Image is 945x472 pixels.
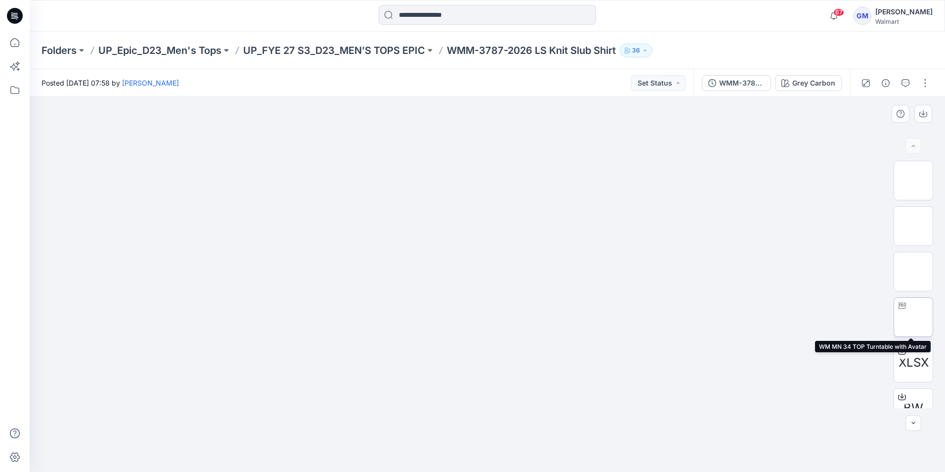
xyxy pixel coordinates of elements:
[98,44,221,57] a: UP_Epic_D23_Men's Tops
[42,44,77,57] a: Folders
[878,75,894,91] button: Details
[122,79,179,87] a: [PERSON_NAME]
[719,78,765,89] div: WMM-3787-2026 LS Knit Slub Shirt_Full Colorway
[792,78,835,89] div: Grey Carbon
[833,8,844,16] span: 67
[702,75,771,91] button: WMM-3787-2026 LS Knit Slub Shirt_Full Colorway
[903,399,923,417] span: BW
[632,45,640,56] p: 36
[875,18,933,25] div: Walmart
[243,44,425,57] a: UP_FYE 27 S3_D23_MEN’S TOPS EPIC
[875,6,933,18] div: [PERSON_NAME]
[447,44,616,57] p: WMM-3787-2026 LS Knit Slub Shirt
[775,75,842,91] button: Grey Carbon
[899,354,929,372] span: XLSX
[620,44,652,57] button: 36
[42,78,179,88] span: Posted [DATE] 07:58 by
[854,7,871,25] div: GM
